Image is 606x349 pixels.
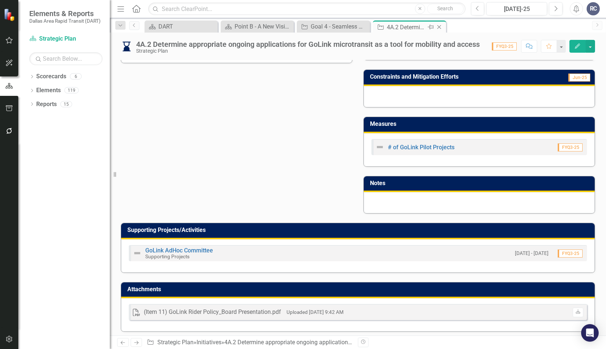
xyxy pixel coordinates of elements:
[29,18,101,24] small: Dallas Area Rapid Transit (DART)
[486,2,547,15] button: [DATE]-25
[127,227,591,233] h3: Supporting Projects/Activities
[36,100,57,109] a: Reports
[287,309,344,315] small: Uploaded [DATE] 9:42 AM
[388,144,454,151] a: # of GoLink Pilot Projects
[157,339,194,346] a: Strategic Plan
[29,52,102,65] input: Search Below...
[387,23,426,32] div: 4A.2 Determine appropriate ongoing applications for GoLink microtransit as a tool for mobility an...
[70,74,82,80] div: 6
[60,101,72,107] div: 15
[197,339,221,346] a: Initiatives
[36,86,61,95] a: Elements
[492,42,517,50] span: FYQ3-25
[558,143,583,151] span: FYQ3-25
[311,22,368,31] div: Goal 4 - Seamless Mobility
[489,5,545,14] div: [DATE]-25
[64,87,79,94] div: 119
[370,121,591,127] h3: Measures
[145,254,190,259] small: Supporting Projects
[235,22,292,31] div: Point B - A New Vision for Mobility in [GEOGRAPHIC_DATA][US_STATE]
[145,247,213,254] a: GoLink AdHoc Committee
[224,339,498,346] div: 4A.2 Determine appropriate ongoing applications for GoLink microtransit as a tool for mobility an...
[127,286,591,293] h3: Attachments
[370,180,591,187] h3: Notes
[370,74,546,80] h3: Constraints and Mitigation Efforts
[587,2,600,15] button: RC
[375,143,384,151] img: Not Defined
[222,22,292,31] a: Point B - A New Vision for Mobility in [GEOGRAPHIC_DATA][US_STATE]
[299,22,368,31] a: Goal 4 - Seamless Mobility
[148,3,465,15] input: Search ClearPoint...
[146,22,216,31] a: DART
[144,308,281,316] div: (Item 11) GoLink Rider Policy_Board Presentation.pdf
[437,5,453,11] span: Search
[4,8,16,21] img: ClearPoint Strategy
[29,9,101,18] span: Elements & Reports
[36,72,66,81] a: Scorecards
[121,41,132,52] img: In Progress
[581,324,599,342] div: Open Intercom Messenger
[136,48,480,54] div: Strategic Plan
[558,249,583,258] span: FYQ3-25
[136,40,480,48] div: 4A.2 Determine appropriate ongoing applications for GoLink microtransit as a tool for mobility an...
[515,250,549,257] small: [DATE] - [DATE]
[568,74,590,82] span: Jun-25
[29,35,102,43] a: Strategic Plan
[427,4,464,14] button: Search
[158,22,216,31] div: DART
[147,338,352,347] div: » »
[133,249,142,258] img: Not Defined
